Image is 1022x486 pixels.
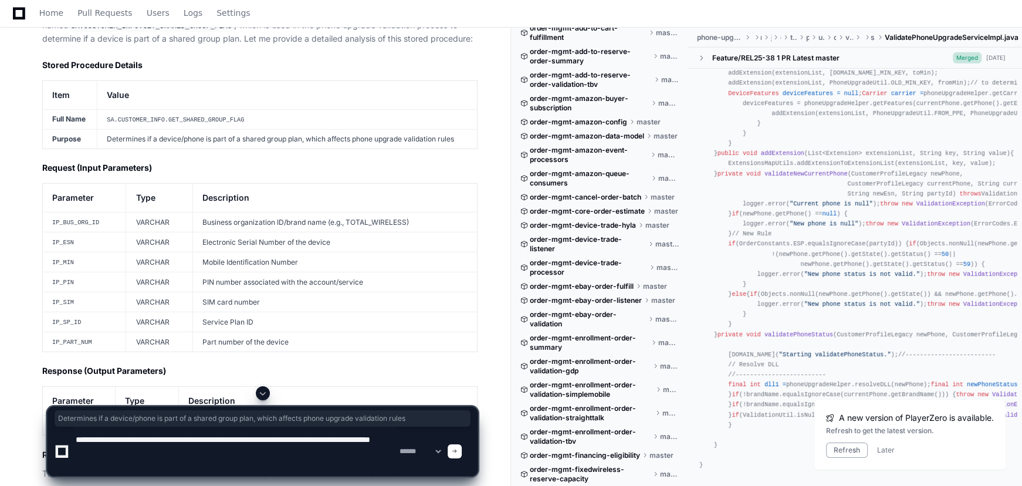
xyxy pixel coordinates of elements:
td: VARCHAR [126,272,192,292]
span: master [655,315,679,324]
code: IP_SP_ID [52,319,81,326]
span: new [949,301,959,308]
td: VARCHAR [126,332,192,352]
span: if [909,240,916,247]
span: master [656,28,679,38]
span: else [732,291,746,298]
th: Value [97,80,478,109]
span: void [743,150,757,157]
span: master [656,263,679,272]
span: tracfone [790,33,797,42]
span: master [660,52,679,61]
span: order-mgmt-device-trade-processor [530,258,647,277]
span: Determines if a device/phone is part of a shared group plan, which affects phone upgrade validati... [58,414,467,423]
span: Merged [953,52,982,63]
span: master [658,338,679,347]
span: // New Rule [732,230,771,237]
span: "New phone status is not valid." [804,301,920,308]
code: IP_MIN [52,259,74,266]
span: phone [806,33,809,42]
span: master [663,385,679,394]
span: addExtension [761,150,804,157]
span: order [834,33,835,42]
td: Determines if a device/phone is part of a shared group plan, which affects phone upgrade validati... [97,129,478,148]
span: ValidatePhoneUpgradeServiceImpl.java [885,33,1018,42]
div: [DATE] [986,53,1006,62]
span: order-mgmt-amazon-event-processors [530,146,648,164]
span: upgrade [818,33,824,42]
button: Refresh [826,443,868,458]
span: "Current phone is null" [790,200,873,207]
span: order-mgmt-cancel-order-batch [530,193,641,202]
td: Electronic Serial Number of the device [192,232,477,252]
td: Service Plan ID [192,312,477,332]
span: Logs [184,9,202,16]
code: IP_SIM [52,299,74,306]
span: order-mgmt-enrollment-order-validation-simplemobile [530,380,654,399]
span: deviceFeatures [783,90,833,97]
span: master [651,193,675,202]
span: DeviceFeatures [728,90,779,97]
div: Refresh to get the latest version. [826,426,994,436]
td: VARCHAR [126,312,192,332]
span: //------------------------- [728,371,825,378]
span: newPhoneStatus [967,381,1017,388]
span: phone-upgrade-order-validation-tbv [697,33,742,42]
button: Later [877,446,895,455]
span: validateNewCurrentPhone [764,170,848,177]
span: ValidationException [916,200,985,207]
span: com [780,33,781,42]
span: Users [147,9,170,16]
span: 59 [963,261,970,268]
span: dll1 [764,381,779,388]
td: VARCHAR [126,212,192,232]
span: = [837,90,840,97]
th: Item [43,80,97,109]
span: throw [880,200,898,207]
span: //------------------------- [898,351,996,358]
span: order-mgmt-ebay-order-fulfill [530,282,634,291]
span: throws [960,190,982,197]
span: order-mgmt-add-to-reserve-order-validation-tbv [530,70,652,89]
td: Business organization ID/brand name (e.g., TOTAL_WIRELESS) [192,212,477,232]
span: master [658,99,679,108]
span: new [949,271,959,278]
span: private [718,170,743,177]
span: master [661,75,679,85]
span: order-mgmt-amazon-queue-consumers [530,169,649,188]
span: master [645,221,669,230]
span: "Starting validatePhoneStatus." [779,351,891,358]
span: Home [39,9,63,16]
span: order-mgmt-core-order-estimate [530,207,645,216]
th: Parameter [43,184,126,212]
span: Pull Requests [77,9,132,16]
span: order-mgmt-add-to-reserve-order-summary [530,47,651,66]
span: null [822,210,837,217]
span: order-mgmt-enrollment-order-summary [530,333,649,352]
span: order-mgmt-amazon-config [530,117,627,127]
span: A new version of PlayerZero is available. [839,412,994,424]
span: null [844,90,858,97]
span: validatePhoneStatus [764,331,833,338]
span: master [637,117,661,127]
code: IP_PIN [52,279,74,286]
span: master [658,150,679,160]
code: IP_PART_NUM [52,339,92,346]
h2: Response (Output Parameters) [42,365,478,377]
span: master [655,239,679,249]
span: new [902,200,912,207]
span: if [732,210,739,217]
span: Settings [216,9,250,16]
span: if [728,240,735,247]
span: throw [865,220,884,227]
code: SA.CUSTOMER_INFO.GET_SHARED_GROUP_FLAG [69,21,234,32]
td: Mobile Identification Number [192,252,477,272]
th: Type [126,184,192,212]
span: order-mgmt-device-trade-hyla [530,221,636,230]
span: order-mgmt-add-to-cart-fulfillment [530,23,647,42]
span: master [651,296,675,305]
strong: Full Name [52,114,86,123]
td: VARCHAR [126,252,192,272]
span: throw [927,271,945,278]
span: carrier [891,90,916,97]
